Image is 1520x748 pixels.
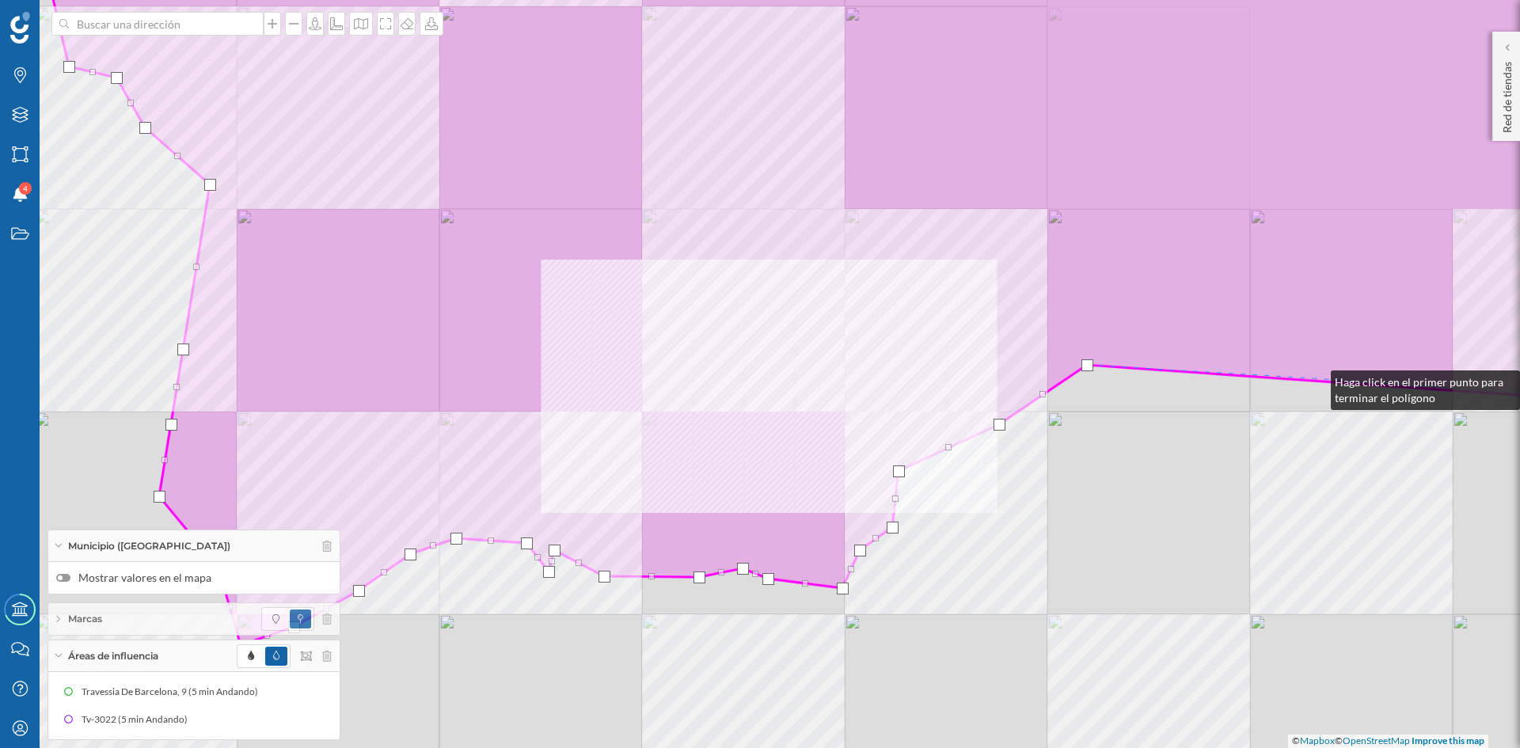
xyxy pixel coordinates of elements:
[10,12,30,44] img: Geoblink Logo
[1499,55,1515,133] p: Red de tiendas
[1343,735,1410,746] a: OpenStreetMap
[1300,735,1335,746] a: Mapbox
[1331,370,1520,410] div: Haga click en el primer punto para terminar el polígono
[56,570,332,586] label: Mostrar valores en el mapa
[68,612,102,626] span: Marcas
[32,11,88,25] span: Soporte
[1412,735,1484,746] a: Improve this map
[68,649,158,663] span: Áreas de influencia
[82,684,266,700] div: Travessia De Barcelona, 9 (5 min Andando)
[68,539,230,553] span: Municipio ([GEOGRAPHIC_DATA])
[1288,735,1488,748] div: © ©
[82,712,196,727] div: Tv-3022 (5 min Andando)
[23,180,28,196] span: 4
